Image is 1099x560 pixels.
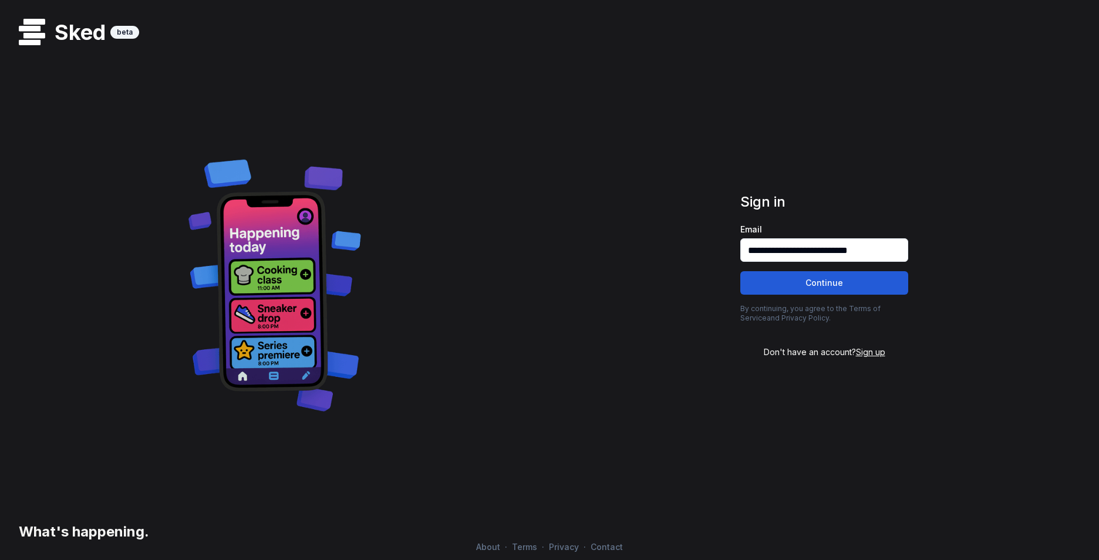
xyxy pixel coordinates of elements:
a: Privacy Policy [781,313,829,322]
span: Sign up [856,347,885,357]
h1: Sign in [740,193,908,211]
a: Contact [586,542,628,552]
a: Privacy [544,542,584,552]
label: Email [740,225,908,234]
div: Don't have an account? [740,346,908,358]
p: By continuing, you agree to the and . [740,304,908,323]
a: Terms of Service [740,304,881,322]
h3: What's happening. [14,522,149,541]
div: beta [110,26,139,39]
a: About [471,542,505,552]
img: logo [19,19,45,45]
a: Terms [507,542,542,552]
button: Continue [740,271,908,295]
h1: Sked [45,21,110,44]
img: Decorative [183,145,368,423]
